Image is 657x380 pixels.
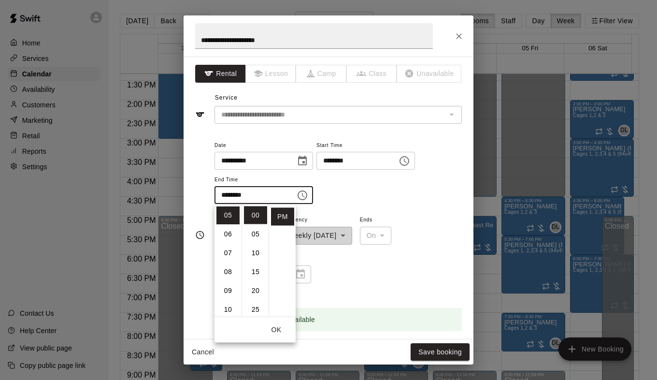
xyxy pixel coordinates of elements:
li: 20 minutes [244,282,267,300]
svg: Timing [195,230,205,240]
li: 25 minutes [244,301,267,319]
li: 10 minutes [244,244,267,262]
li: 15 minutes [244,263,267,281]
li: 5 hours [216,206,240,224]
span: Ends [360,214,392,227]
button: Choose date, selected date is Nov 30, 2025 [293,151,312,171]
li: 6 hours [216,225,240,243]
li: 10 hours [216,301,240,319]
span: Date [214,139,313,152]
button: Save booking [411,343,470,361]
button: Cancel [187,343,218,361]
span: The type of an existing booking cannot be changed [347,65,398,83]
li: 0 minutes [244,206,267,224]
span: The type of an existing booking cannot be changed [397,65,462,83]
li: 5 minutes [244,225,267,243]
button: Close [450,28,468,45]
span: The type of an existing booking cannot be changed [246,65,297,83]
ul: Select hours [214,205,242,317]
span: The type of an existing booking cannot be changed [296,65,347,83]
button: Choose time, selected time is 5:00 PM [293,186,312,205]
span: End Time [214,174,313,187]
span: Frequency [281,214,352,227]
div: The service of an existing booking cannot be changed [214,106,462,124]
li: 9 hours [216,282,240,300]
button: OK [261,321,292,339]
li: 8 hours [216,263,240,281]
div: On [360,227,392,245]
li: PM [271,208,294,226]
span: Start Time [316,139,415,152]
button: Choose time, selected time is 3:00 PM [395,151,414,171]
svg: Service [195,110,205,119]
ul: Select minutes [242,205,269,317]
ul: Select meridiem [269,205,296,317]
span: Service [215,94,238,101]
li: 7 hours [216,244,240,262]
button: Rental [195,65,246,83]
